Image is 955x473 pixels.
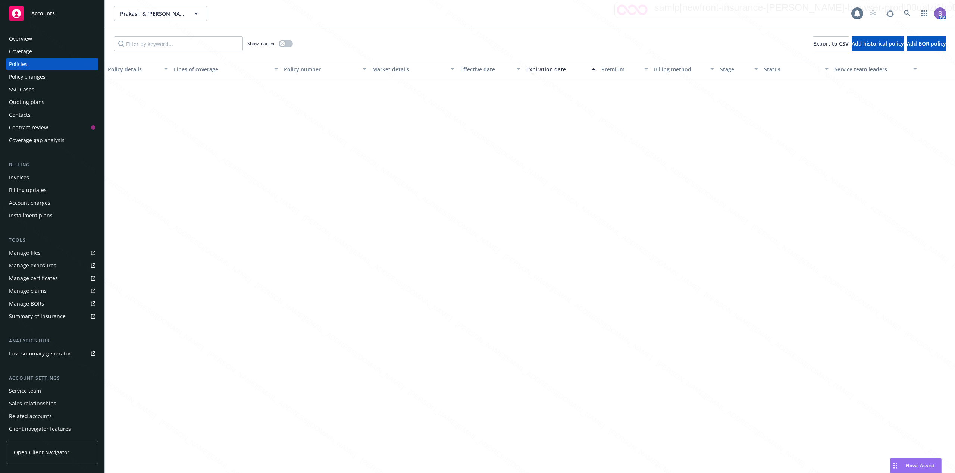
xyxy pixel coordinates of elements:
div: Coverage [9,46,32,57]
div: Quoting plans [9,96,44,108]
div: Invoices [9,172,29,184]
a: Switch app [917,6,932,21]
span: Accounts [31,10,55,16]
div: Status [764,65,820,73]
button: Lines of coverage [171,60,281,78]
button: Expiration date [523,60,598,78]
div: Policy number [284,65,358,73]
div: Manage certificates [9,272,58,284]
div: Service team [9,385,41,397]
div: Stage [720,65,750,73]
a: Service team [6,385,98,397]
button: Export to CSV [813,36,849,51]
button: Policy details [105,60,171,78]
a: Manage exposures [6,260,98,272]
a: Related accounts [6,410,98,422]
a: Account charges [6,197,98,209]
button: Market details [369,60,457,78]
a: Sales relationships [6,398,98,410]
div: Client navigator features [9,423,71,435]
a: Overview [6,33,98,45]
a: Summary of insurance [6,310,98,322]
a: Policies [6,58,98,70]
a: Report a Bug [883,6,898,21]
input: Filter by keyword... [114,36,243,51]
a: Coverage [6,46,98,57]
a: Billing updates [6,184,98,196]
div: Policies [9,58,28,70]
div: Installment plans [9,210,53,222]
button: Nova Assist [890,458,942,473]
div: Manage files [9,247,41,259]
div: Premium [601,65,640,73]
a: Search [900,6,915,21]
div: Effective date [460,65,512,73]
span: Add historical policy [852,40,904,47]
button: Add BOR policy [907,36,946,51]
a: Contacts [6,109,98,121]
div: Market details [372,65,446,73]
div: Expiration date [526,65,587,73]
span: Nova Assist [906,462,935,469]
div: Overview [9,33,32,45]
div: Billing method [654,65,706,73]
button: Billing method [651,60,717,78]
span: Prakash & [PERSON_NAME] [120,10,185,18]
a: Manage files [6,247,98,259]
a: Start snowing [865,6,880,21]
a: Invoices [6,172,98,184]
button: Service team leaders [832,60,920,78]
button: Premium [598,60,651,78]
div: Coverage gap analysis [9,134,65,146]
button: Stage [717,60,761,78]
div: Summary of insurance [9,310,66,322]
div: Account settings [6,375,98,382]
div: Analytics hub [6,337,98,345]
button: Effective date [457,60,523,78]
a: Contract review [6,122,98,134]
span: Add BOR policy [907,40,946,47]
div: Billing updates [9,184,47,196]
span: Export to CSV [813,40,849,47]
span: Show inactive [247,40,276,47]
div: Manage exposures [9,260,56,272]
div: Drag to move [890,458,900,473]
button: Prakash & [PERSON_NAME] [114,6,207,21]
div: Loss summary generator [9,348,71,360]
div: Policy changes [9,71,46,83]
button: Policy number [281,60,369,78]
a: Manage certificates [6,272,98,284]
div: Manage claims [9,285,47,297]
span: Open Client Navigator [14,448,69,456]
a: Accounts [6,3,98,24]
button: Add historical policy [852,36,904,51]
div: Manage BORs [9,298,44,310]
a: Client navigator features [6,423,98,435]
a: SSC Cases [6,84,98,95]
a: Loss summary generator [6,348,98,360]
div: Policy details [108,65,160,73]
div: Contacts [9,109,31,121]
button: Status [761,60,832,78]
div: Contract review [9,122,48,134]
a: Manage claims [6,285,98,297]
a: Installment plans [6,210,98,222]
div: Account charges [9,197,50,209]
a: Quoting plans [6,96,98,108]
div: Tools [6,236,98,244]
a: Policy changes [6,71,98,83]
div: Billing [6,161,98,169]
div: Sales relationships [9,398,56,410]
div: Service team leaders [835,65,908,73]
div: SSC Cases [9,84,34,95]
a: Coverage gap analysis [6,134,98,146]
a: Manage BORs [6,298,98,310]
div: Lines of coverage [174,65,270,73]
img: photo [934,7,946,19]
div: Related accounts [9,410,52,422]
